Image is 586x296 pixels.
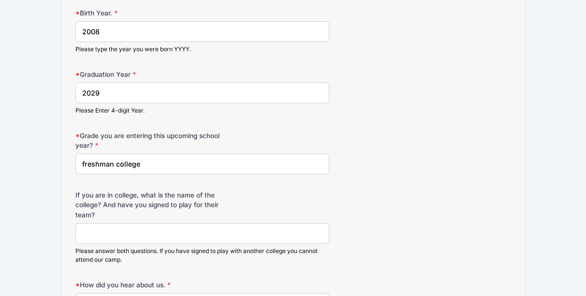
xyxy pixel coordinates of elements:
div: Please answer both questions. If you have signed to play with another college you cannot attend o... [75,247,329,264]
div: Please type the year you were born YYYY. [75,45,329,54]
div: Please Enter 4-digit Year. [75,106,329,115]
label: Graduation Year [75,70,220,79]
label: How did you hear about us. [75,280,220,290]
label: If you are in college, what is the name of the college? And have you signed to play for their team? [75,190,220,220]
label: Grade you are entering this upcoming school year? [75,131,220,151]
label: Birth Year. [75,8,220,18]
